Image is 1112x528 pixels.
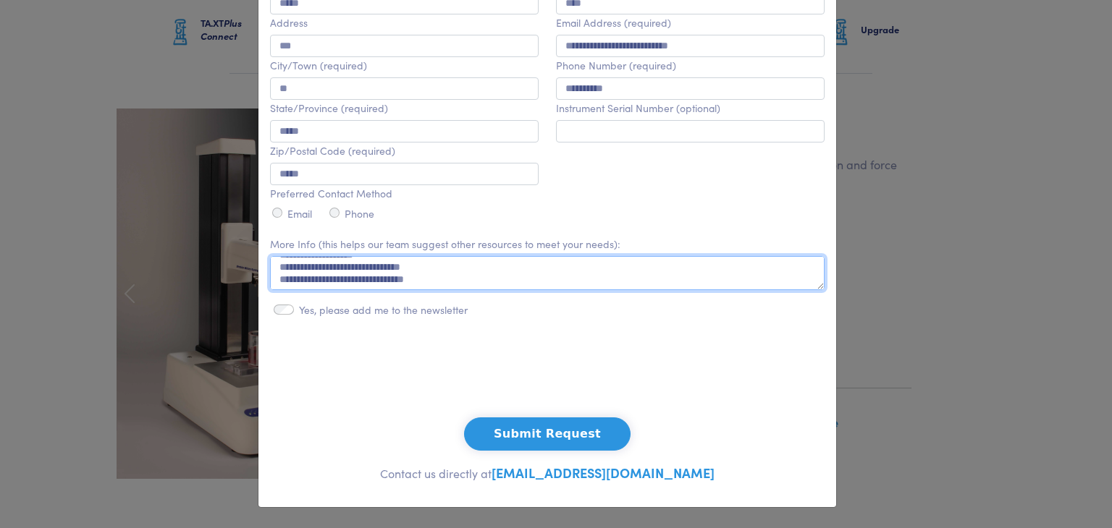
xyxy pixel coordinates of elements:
[556,17,671,29] label: Email Address (required)
[270,145,395,157] label: Zip/Postal Code (required)
[492,464,715,482] a: [EMAIL_ADDRESS][DOMAIN_NAME]
[556,59,676,72] label: Phone Number (required)
[270,17,308,29] label: Address
[287,208,312,220] label: Email
[270,462,825,484] p: Contact us directly at
[345,208,374,220] label: Phone
[270,238,620,250] label: More Info (this helps our team suggest other resources to meet your needs):
[464,417,631,451] button: Submit Request
[270,187,392,200] label: Preferred Contact Method
[556,102,720,114] label: Instrument Serial Number (optional)
[299,304,468,316] label: Yes, please add me to the newsletter
[270,102,388,114] label: State/Province (required)
[437,346,657,403] iframe: reCAPTCHA
[270,59,367,72] label: City/Town (required)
